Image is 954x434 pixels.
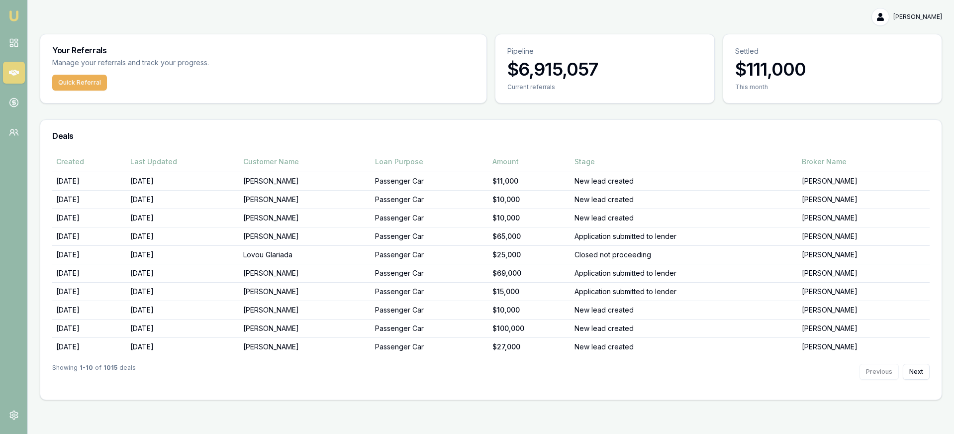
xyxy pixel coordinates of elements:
h3: Your Referrals [52,46,475,54]
td: Application submitted to lender [571,227,798,245]
div: $10,000 [492,195,567,205]
td: [DATE] [126,245,239,264]
td: [DATE] [126,209,239,227]
td: Passenger Car [371,264,488,282]
span: [PERSON_NAME] [893,13,942,21]
td: [PERSON_NAME] [798,172,930,190]
td: [PERSON_NAME] [239,190,371,209]
strong: 1 - 10 [80,364,93,380]
div: $27,000 [492,342,567,352]
td: [DATE] [52,172,126,190]
td: [PERSON_NAME] [239,172,371,190]
td: [PERSON_NAME] [239,337,371,356]
td: [DATE] [52,282,126,301]
button: Next [903,364,930,380]
div: Broker Name [802,157,926,167]
td: New lead created [571,190,798,209]
td: Closed not proceeding [571,245,798,264]
td: [DATE] [126,301,239,319]
td: [DATE] [52,301,126,319]
td: Application submitted to lender [571,264,798,282]
td: [DATE] [52,264,126,282]
td: New lead created [571,319,798,337]
td: New lead created [571,209,798,227]
td: Passenger Car [371,337,488,356]
td: [DATE] [126,190,239,209]
td: Passenger Car [371,209,488,227]
td: [DATE] [52,209,126,227]
td: [DATE] [52,227,126,245]
td: Passenger Car [371,282,488,301]
div: Showing of deals [52,364,136,380]
td: Passenger Car [371,190,488,209]
td: [PERSON_NAME] [239,282,371,301]
td: Passenger Car [371,319,488,337]
td: [PERSON_NAME] [239,319,371,337]
div: Loan Purpose [375,157,484,167]
td: [PERSON_NAME] [798,282,930,301]
p: Manage your referrals and track your progress. [52,57,307,69]
td: [DATE] [126,337,239,356]
div: $65,000 [492,231,567,241]
div: $100,000 [492,324,567,333]
td: [PERSON_NAME] [798,301,930,319]
td: [DATE] [52,337,126,356]
td: Passenger Car [371,172,488,190]
button: Quick Referral [52,75,107,91]
td: [DATE] [126,282,239,301]
h3: Deals [52,132,930,140]
td: New lead created [571,337,798,356]
td: Passenger Car [371,245,488,264]
p: Pipeline [507,46,702,56]
td: New lead created [571,172,798,190]
h3: $111,000 [735,59,930,79]
div: $25,000 [492,250,567,260]
td: [DATE] [52,245,126,264]
td: [PERSON_NAME] [798,337,930,356]
div: $69,000 [492,268,567,278]
td: [DATE] [126,264,239,282]
td: Application submitted to lender [571,282,798,301]
h3: $6,915,057 [507,59,702,79]
p: Settled [735,46,930,56]
td: New lead created [571,301,798,319]
td: [DATE] [126,227,239,245]
td: [DATE] [126,172,239,190]
div: $10,000 [492,213,567,223]
div: This month [735,83,930,91]
div: Last Updated [130,157,235,167]
div: $15,000 [492,287,567,297]
div: $10,000 [492,305,567,315]
td: Passenger Car [371,301,488,319]
div: Current referrals [507,83,702,91]
div: Stage [574,157,794,167]
td: [DATE] [126,319,239,337]
td: [PERSON_NAME] [798,190,930,209]
td: Lovou Glariada [239,245,371,264]
td: [PERSON_NAME] [239,301,371,319]
img: emu-icon-u.png [8,10,20,22]
td: Passenger Car [371,227,488,245]
td: [DATE] [52,190,126,209]
div: Amount [492,157,567,167]
td: [PERSON_NAME] [798,264,930,282]
td: [PERSON_NAME] [798,227,930,245]
strong: 1015 [103,364,117,380]
td: [PERSON_NAME] [239,264,371,282]
td: [PERSON_NAME] [239,209,371,227]
div: Customer Name [243,157,367,167]
td: [PERSON_NAME] [239,227,371,245]
td: [PERSON_NAME] [798,245,930,264]
div: $11,000 [492,176,567,186]
td: [PERSON_NAME] [798,209,930,227]
td: [PERSON_NAME] [798,319,930,337]
div: Created [56,157,122,167]
td: [DATE] [52,319,126,337]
